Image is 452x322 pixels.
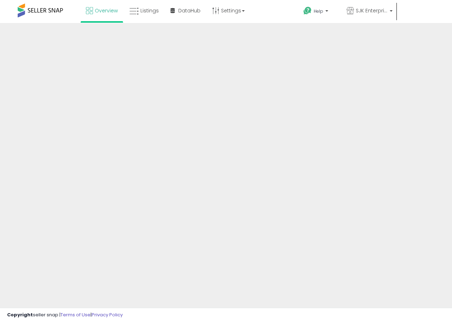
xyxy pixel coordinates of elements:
span: Help [314,8,323,14]
a: Terms of Use [60,311,91,318]
span: Overview [95,7,118,14]
a: Privacy Policy [92,311,123,318]
div: seller snap | | [7,312,123,318]
i: Get Help [303,6,312,15]
span: SJK Enterprises LLC [356,7,388,14]
strong: Copyright [7,311,33,318]
span: Listings [140,7,159,14]
a: Help [298,1,340,23]
span: DataHub [178,7,201,14]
